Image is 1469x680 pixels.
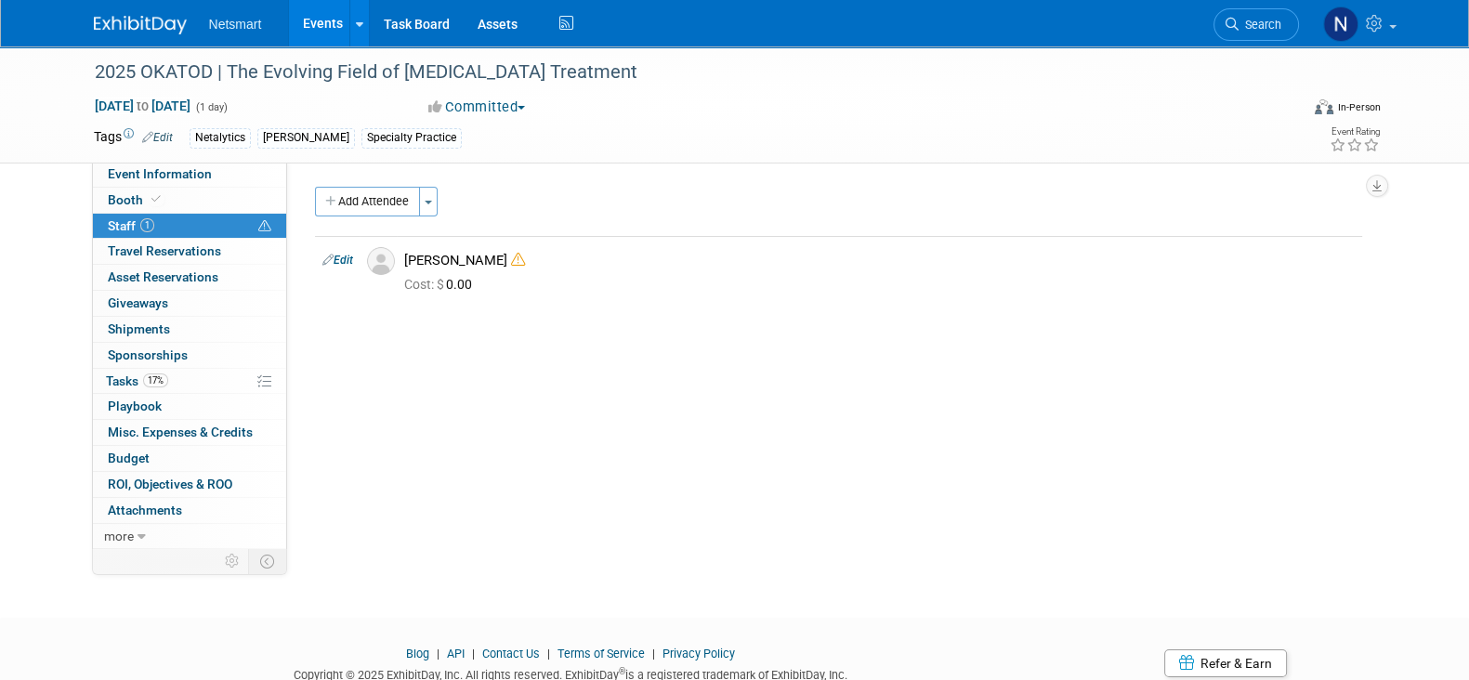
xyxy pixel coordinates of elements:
img: Associate-Profile-5.png [367,247,395,275]
i: Booth reservation complete [151,194,161,204]
a: Travel Reservations [93,239,286,264]
span: 17% [143,373,168,387]
div: In-Person [1336,100,1380,114]
img: Nina Finn [1323,7,1358,42]
a: Edit [322,254,353,267]
a: API [447,647,465,660]
span: Travel Reservations [108,243,221,258]
a: Attachments [93,498,286,523]
a: Asset Reservations [93,265,286,290]
a: Giveaways [93,291,286,316]
span: | [648,647,660,660]
div: Event Format [1189,97,1381,124]
span: ROI, Objectives & ROO [108,477,232,491]
div: Specialty Practice [361,128,462,148]
span: more [104,529,134,543]
span: Booth [108,192,164,207]
div: [PERSON_NAME] [404,252,1355,269]
div: 2025 OKATOD | The Evolving Field of [MEDICAL_DATA] Treatment [88,56,1271,89]
span: | [432,647,444,660]
span: Netsmart [209,17,262,32]
span: Event Information [108,166,212,181]
sup: ® [619,666,625,676]
span: Potential Scheduling Conflict -- at least one attendee is tagged in another overlapping event. [258,218,271,235]
a: Playbook [93,394,286,419]
span: (1 day) [194,101,228,113]
td: Tags [94,127,173,149]
a: more [93,524,286,549]
td: Toggle Event Tabs [248,549,286,573]
span: Attachments [108,503,182,517]
a: Terms of Service [557,647,645,660]
td: Personalize Event Tab Strip [216,549,249,573]
a: Blog [406,647,429,660]
span: 1 [140,218,154,232]
a: Edit [142,131,173,144]
span: 0.00 [404,277,479,292]
a: Tasks17% [93,369,286,394]
a: Booth [93,188,286,213]
span: | [543,647,555,660]
a: Privacy Policy [662,647,735,660]
span: Giveaways [108,295,168,310]
i: Double-book Warning! [511,253,525,267]
div: [PERSON_NAME] [257,128,355,148]
a: Misc. Expenses & Credits [93,420,286,445]
a: Event Information [93,162,286,187]
span: | [467,647,479,660]
span: to [134,98,151,113]
span: Misc. Expenses & Credits [108,425,253,439]
div: Netalytics [190,128,251,148]
a: Contact Us [482,647,540,660]
a: Shipments [93,317,286,342]
a: Sponsorships [93,343,286,368]
a: Staff1 [93,214,286,239]
button: Add Attendee [315,187,420,216]
span: Shipments [108,321,170,336]
span: Search [1239,18,1281,32]
span: Staff [108,218,154,233]
img: ExhibitDay [94,16,187,34]
span: Tasks [106,373,168,388]
a: Search [1213,8,1299,41]
img: Format-Inperson.png [1315,99,1333,114]
a: Refer & Earn [1164,649,1287,677]
a: ROI, Objectives & ROO [93,472,286,497]
button: Committed [422,98,532,117]
span: Cost: $ [404,277,446,292]
span: Playbook [108,399,162,413]
a: Budget [93,446,286,471]
span: Sponsorships [108,347,188,362]
span: Budget [108,451,150,465]
div: Event Rating [1329,127,1379,137]
span: [DATE] [DATE] [94,98,191,114]
span: Asset Reservations [108,269,218,284]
